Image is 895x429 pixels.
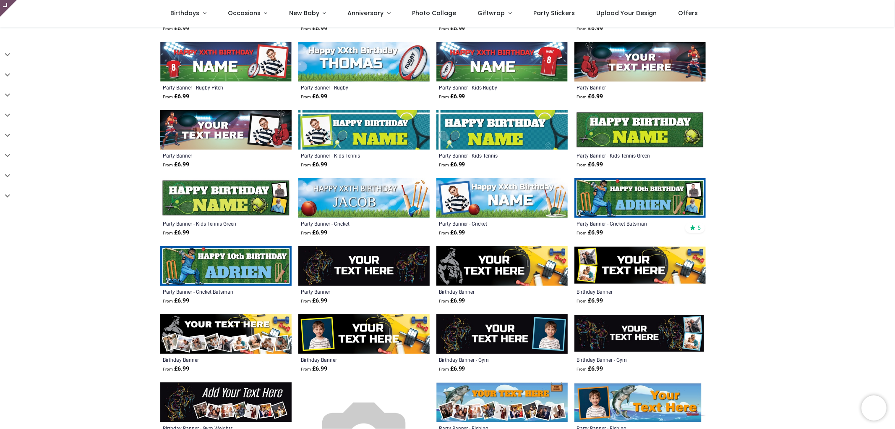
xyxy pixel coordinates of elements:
a: Birthday Banner [577,288,678,295]
img: Personalised Party Banner - Cricket Batsman - Custom Text [160,246,292,286]
strong: £ 6.99 [301,24,327,33]
a: Party Banner [301,288,402,295]
img: Personalised Party Banner - Rugby Pitch - Custom Text & 1 Photo Upload [160,42,292,82]
img: Personalised Party Banner - Rugby - Custom Text [298,42,430,82]
img: Personalised Happy Birthday Banner - Gym Work Out- Custom Text & 2 Photo Upload [574,246,706,286]
strong: £ 6.99 [439,229,465,237]
span: From [439,163,449,167]
span: From [439,367,449,371]
a: Party Banner - Cricket Batsman [577,220,678,227]
a: Party Banner - Rugby [301,84,402,91]
strong: £ 6.99 [301,161,327,169]
a: Birthday Banner [163,356,264,363]
img: Personalised Party Banner - Kids Boxing- Custom Text [574,42,706,82]
span: Occasions [228,9,261,17]
strong: £ 6.99 [163,24,189,33]
span: From [439,231,449,235]
img: Personalised Party Banner - Cricket Batsman - Custom Text & 2 Photo Upload [574,178,706,218]
strong: £ 6.99 [163,92,189,101]
span: From [163,95,173,99]
img: Personalised Party Banner - Fishing - 9 Photo Upload [436,382,568,422]
strong: £ 6.99 [577,365,603,373]
span: Party Stickers [533,9,575,17]
strong: £ 6.99 [163,297,189,305]
strong: £ 6.99 [577,161,603,169]
a: Party Banner - Cricket Batsman [163,288,264,295]
a: Birthday Banner [301,356,402,363]
strong: £ 6.99 [577,92,603,101]
strong: £ 6.99 [439,161,465,169]
img: Personalised Party Banner - Kids Boxing- Custom Text & 1 Photo Upload [160,110,292,150]
strong: £ 6.99 [301,92,327,101]
a: Birthday Banner - Gym [577,356,678,363]
a: Party Banner - Kids Tennis [301,152,402,159]
span: From [301,367,311,371]
span: From [439,299,449,303]
strong: £ 6.99 [577,297,603,305]
img: Personalised Party Banner - Fishing - 1 Photo Upload [574,382,706,422]
strong: £ 6.99 [439,92,465,101]
strong: £ 6.99 [301,297,327,305]
span: From [577,367,587,371]
img: Personalised Happy Birthday Banner - Gym Weights - Custom Text & 6 Photo Upload [160,382,292,422]
span: Upload Your Design [596,9,657,17]
span: From [163,26,173,31]
strong: £ 6.99 [439,24,465,33]
a: Party Banner - Cricket [301,220,402,227]
span: From [301,95,311,99]
a: Party Banner [163,152,264,159]
strong: £ 6.99 [163,229,189,237]
a: Birthday Banner [439,288,540,295]
img: Personalised Party Banner - Cricket - Custom Text [298,178,430,218]
span: From [577,299,587,303]
strong: £ 6.99 [163,161,189,169]
span: From [301,26,311,31]
strong: £ 6.99 [577,229,603,237]
span: From [577,26,587,31]
div: Party Banner [577,84,678,91]
span: New Baby [289,9,319,17]
span: From [163,367,173,371]
a: Party Banner - Kids Tennis Green [577,152,678,159]
span: From [163,163,173,167]
iframe: Brevo live chat [861,395,887,421]
span: From [301,163,311,167]
a: Party Banner - Kids Rugby [439,84,540,91]
strong: £ 6.99 [301,229,327,237]
span: Photo Collage [412,9,456,17]
span: 5 [697,224,701,232]
a: Party Banner - Kids Tennis [439,152,540,159]
a: Party Banner - Cricket [439,220,540,227]
span: Offers [678,9,698,17]
span: From [163,299,173,303]
img: Personalised Happy Birthday Banner - Gym - Custom Text & 1 Photo Upload [436,314,568,354]
img: Personalised Happy Birthday Banner - Gym Work Out- Custom Text [436,246,568,286]
span: From [577,95,587,99]
a: Party Banner - Rugby Pitch [163,84,264,91]
span: From [301,299,311,303]
img: Personalised Party Banner - Kids Tennis - Custom Text & 1 Photo Upload [298,110,430,150]
span: From [577,231,587,235]
a: Birthday Banner - Gym [439,356,540,363]
span: From [439,95,449,99]
span: Anniversary [348,9,384,17]
img: Personalised Happy Birthday Banner - Gym - Custom Text & 2 Photo Upload [574,314,706,354]
strong: £ 6.99 [301,365,327,373]
a: Party Banner - Kids Tennis Green [163,220,264,227]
